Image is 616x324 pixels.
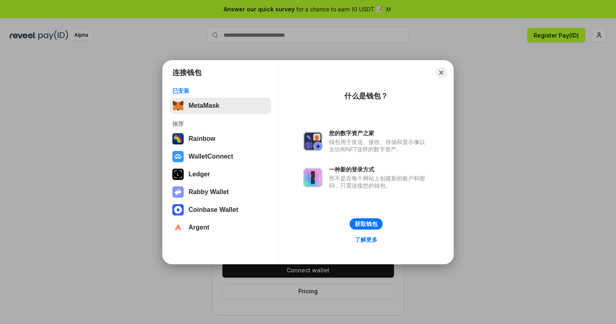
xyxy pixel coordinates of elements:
div: 您的数字资产之家 [329,130,429,137]
div: Ledger [189,171,210,178]
div: WalletConnect [189,153,233,160]
div: 获取钱包 [355,220,377,228]
div: 了解更多 [355,236,377,243]
button: Ledger [170,166,271,182]
div: 而不是在每个网站上创建新的账户和密码，只需连接您的钱包。 [329,175,429,189]
div: Coinbase Wallet [189,206,238,213]
button: Rabby Wallet [170,184,271,200]
div: Rainbow [189,135,216,142]
div: 一种新的登录方式 [329,166,429,173]
img: svg+xml,%3Csvg%20fill%3D%22none%22%20height%3D%2233%22%20viewBox%3D%220%200%2035%2033%22%20width%... [172,100,184,111]
img: svg+xml,%3Csvg%20xmlns%3D%22http%3A%2F%2Fwww.w3.org%2F2000%2Fsvg%22%20width%3D%2228%22%20height%3... [172,169,184,180]
div: MetaMask [189,102,219,109]
button: Close [436,67,447,78]
button: 获取钱包 [350,218,383,230]
h1: 连接钱包 [172,68,201,77]
div: 钱包用于发送、接收、存储和显示像以太坊和NFT这样的数字资产。 [329,138,429,153]
button: Coinbase Wallet [170,202,271,218]
div: Argent [189,224,210,231]
img: svg+xml,%3Csvg%20width%3D%2228%22%20height%3D%2228%22%20viewBox%3D%220%200%2028%2028%22%20fill%3D... [172,204,184,215]
img: svg+xml,%3Csvg%20width%3D%2228%22%20height%3D%2228%22%20viewBox%3D%220%200%2028%2028%22%20fill%3D... [172,151,184,162]
img: svg+xml,%3Csvg%20xmlns%3D%22http%3A%2F%2Fwww.w3.org%2F2000%2Fsvg%22%20fill%3D%22none%22%20viewBox... [303,132,323,151]
div: 推荐 [172,120,269,128]
img: svg+xml,%3Csvg%20width%3D%22120%22%20height%3D%22120%22%20viewBox%3D%220%200%20120%20120%22%20fil... [172,133,184,144]
div: 已安装 [172,87,269,94]
div: 什么是钱包？ [344,91,388,101]
div: Rabby Wallet [189,188,229,196]
button: MetaMask [170,98,271,114]
a: 了解更多 [350,234,382,245]
button: Argent [170,219,271,236]
img: svg+xml,%3Csvg%20xmlns%3D%22http%3A%2F%2Fwww.w3.org%2F2000%2Fsvg%22%20fill%3D%22none%22%20viewBox... [303,168,323,187]
button: Rainbow [170,131,271,147]
img: svg+xml,%3Csvg%20xmlns%3D%22http%3A%2F%2Fwww.w3.org%2F2000%2Fsvg%22%20fill%3D%22none%22%20viewBox... [172,186,184,198]
img: svg+xml,%3Csvg%20width%3D%2228%22%20height%3D%2228%22%20viewBox%3D%220%200%2028%2028%22%20fill%3D... [172,222,184,233]
button: WalletConnect [170,148,271,165]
